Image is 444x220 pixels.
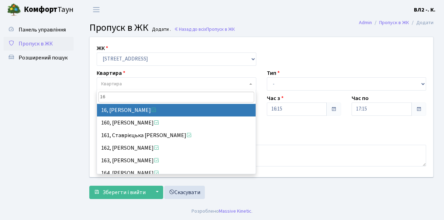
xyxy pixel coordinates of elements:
label: Час по [352,94,369,102]
span: Пропуск в ЖК [19,40,53,48]
nav: breadcrumb [348,15,444,30]
span: Пропуск в ЖК [206,26,235,33]
span: Пропуск в ЖК [89,21,148,35]
label: ЖК [97,44,108,52]
li: 160, [PERSON_NAME] [97,116,256,129]
label: Час з [267,94,284,102]
a: Розширений пошук [4,51,74,65]
a: ВЛ2 -. К. [414,6,436,14]
a: Massive Kinetic [219,207,251,215]
a: Назад до всіхПропуск в ЖК [174,26,235,33]
span: Таун [24,4,74,16]
a: Пропуск в ЖК [379,19,409,26]
a: Скасувати [164,186,205,199]
label: Квартира [97,69,125,77]
small: Додати . [151,27,171,33]
button: Переключити навігацію [88,4,105,15]
a: Admin [359,19,372,26]
li: Додати [409,19,433,27]
li: 16, [PERSON_NAME] [97,104,256,116]
span: Квартира [101,80,122,87]
li: 161, Ставрієцька [PERSON_NAME] [97,129,256,142]
img: logo.png [7,3,21,17]
label: Тип [267,69,280,77]
a: Пропуск в ЖК [4,37,74,51]
span: Зберегти і вийти [103,189,146,196]
li: 163, [PERSON_NAME] [97,154,256,167]
a: Панель управління [4,23,74,37]
b: Комфорт [24,4,57,15]
li: 164, [PERSON_NAME] [97,167,256,179]
span: Розширений пошук [19,54,68,62]
button: Зберегти і вийти [89,186,150,199]
div: Розроблено . [192,207,252,215]
span: Панель управління [19,26,66,34]
li: 162, [PERSON_NAME] [97,142,256,154]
